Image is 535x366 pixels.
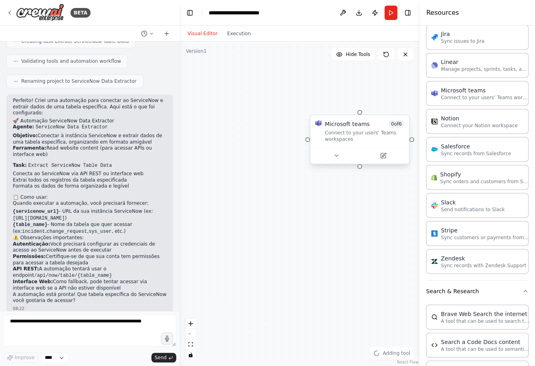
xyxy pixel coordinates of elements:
button: Execution [222,29,255,38]
div: Brave Web Search the internet [441,310,529,318]
button: Click to speak your automation idea [161,332,173,344]
strong: API REST: [13,266,39,271]
div: Zendesk [441,254,526,262]
li: Formata os dados de forma organizada e legível [13,183,167,189]
li: Extrai todos os registros da tabela especificada [13,177,167,183]
code: sys_user [88,228,112,234]
code: ServiceNow Data Extractor [36,124,108,130]
div: Connect to your users’ Teams workspaces [325,130,404,142]
h4: Resources [426,8,459,18]
p: Quando executar a automação, você precisará fornecer: [13,200,167,206]
nav: breadcrumb [209,9,280,17]
p: Sync records with Zendesk Support [441,262,526,268]
div: Notion [441,114,518,122]
div: Version 1 [186,48,207,54]
div: Microsoft TeamsMicrosoft teams0of6Connect to your users’ Teams workspaces [310,116,410,166]
span: Number of enabled actions [388,120,404,128]
li: Certifique-se de que sua conta tem permissões para acessar a tabela desejada [13,253,167,266]
img: Slack [431,202,438,208]
p: Sync orders and customers from Shopify [440,178,528,184]
button: fit view [185,339,196,350]
h2: ⚠️ Observações importantes: [13,234,167,241]
img: Stripe [431,230,438,236]
code: change_request [46,228,87,234]
img: Microsoft Teams [431,90,438,96]
p: Manage projects, sprints, tasks, and bug tracking in Linear [441,66,529,72]
div: React Flow controls [185,318,196,360]
img: Jira [431,34,438,40]
li: - URL da sua instância ServiceNow (ex: ) [13,208,167,221]
button: Hide right sidebar [402,7,413,18]
p: Send notifications to Slack [441,206,505,212]
span: Hide Tools [346,51,370,58]
code: Extract ServiceNow Table Data [28,162,112,168]
div: Search a Code Docs content [441,338,529,346]
img: Logo [16,4,64,22]
img: CodeDocsSearchTool [431,342,438,348]
div: Stripe [441,226,529,234]
button: Switch to previous chat [138,29,157,38]
button: Hide Tools [331,48,375,61]
code: incident [22,228,45,234]
li: Read website content (para acessar APIs ou interface web) [13,145,167,157]
span: Renaming project to ServiceNow Data Extractor [21,78,137,84]
button: Visual Editor [183,29,222,38]
img: Zendesk [431,258,438,264]
p: Sync records from Salesforce [441,150,511,156]
div: BETA [70,8,91,18]
strong: Objetivo: [13,132,38,138]
span: Improve [15,354,34,361]
div: Slack [441,198,505,206]
img: Linear [431,62,438,68]
img: BraveSearchTool [431,314,438,320]
div: Salesforce [441,142,511,150]
button: toggle interactivity [185,350,196,360]
li: Como fallback, pode tentar acessar via interface web se a API não estiver disponível [13,278,167,291]
code: /api/now/table/{table_name} [34,272,112,278]
div: Jira [441,30,485,38]
strong: Ferramenta: [13,145,46,150]
p: Sync customers or payments from Stripe [441,234,529,240]
button: Send [151,353,176,362]
span: Send [155,354,167,361]
div: 08:22 [13,305,167,311]
p: A tool that can be used to semantic search a query from a Code Docs content. [441,346,529,352]
h2: 📋 Como usar: [13,194,167,200]
li: Conecta ao ServiceNow via API REST ou interface web [13,170,167,177]
p: Connect your Notion workspace [441,122,518,128]
button: Search & Research [426,280,529,301]
li: Você precisará configurar as credenciais de acesso ao ServiceNow antes de executar [13,241,167,253]
button: Hide left sidebar [184,7,195,18]
strong: Permissões: [13,253,46,259]
img: Notion [431,118,438,124]
p: Sync issues to Jira [441,38,485,44]
div: Linear [441,58,529,66]
li: Conectar à instância ServiceNow e extrair dados de uma tabela específica, organizando em formato ... [13,132,167,145]
div: Microsoft teams [441,86,529,94]
span: Validating tools and automation workflow [21,58,121,64]
img: Shopify [431,174,437,180]
li: A automação tentará usar o endpoint [13,266,167,278]
span: Adding tool [383,350,410,356]
code: {table_name} [13,222,47,227]
strong: Agente: [13,124,34,130]
img: Salesforce [431,146,438,152]
p: Perfeito! Criei uma automação para conectar ao ServiceNow e extrair dados de uma tabela específic... [13,98,167,116]
code: [URL][DOMAIN_NAME] [13,215,65,221]
p: Connect to your users’ Teams workspaces [441,94,529,100]
div: Microsoft teams [325,120,370,128]
strong: Autenticação: [13,241,50,246]
strong: Task: [13,162,27,168]
a: React Flow attribution [397,360,418,364]
p: A tool that can be used to search the internet with a search_query. [441,318,529,324]
button: Open in side panel [360,151,406,160]
h2: 🚀 Automação ServiceNow Data Extractor [13,118,167,124]
button: Start a new chat [160,29,173,38]
strong: Interface Web: [13,278,53,284]
button: zoom out [185,329,196,339]
div: Shopify [440,170,528,178]
p: A automação está pronta! Que tabela específica do ServiceNow você gostaria de acessar? [13,291,167,304]
button: zoom in [185,318,196,329]
button: Improve [3,352,38,363]
code: {servicenow_url} [13,208,59,214]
